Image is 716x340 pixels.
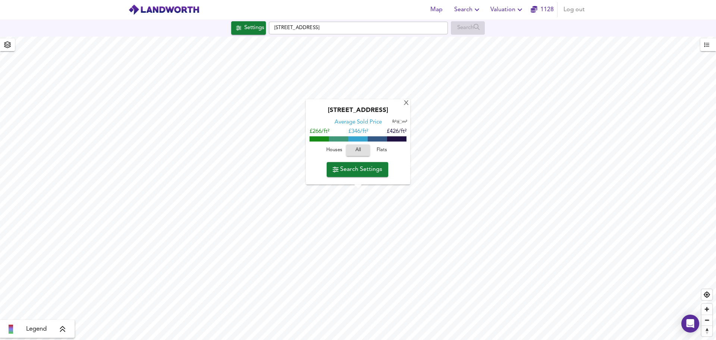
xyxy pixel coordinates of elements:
span: Zoom out [701,315,712,325]
span: Map [427,4,445,15]
button: Zoom in [701,304,712,315]
button: Search Settings [327,162,388,177]
button: Search [451,2,484,17]
span: Reset bearing to north [701,326,712,336]
a: 1128 [531,4,554,15]
span: Search [454,4,481,15]
button: 1128 [530,2,554,17]
span: £426/ft² [387,129,406,135]
div: X [403,100,409,107]
button: Settings [231,21,266,35]
button: Valuation [487,2,527,17]
span: Log out [563,4,585,15]
button: Map [424,2,448,17]
span: Search Settings [333,164,382,175]
button: Reset bearing to north [701,325,712,336]
span: All [350,146,366,155]
div: Enable a Source before running a Search [451,21,485,35]
div: Open Intercom Messenger [681,315,699,333]
span: Houses [324,146,344,155]
img: logo [128,4,200,15]
button: Log out [560,2,588,17]
button: Flats [370,145,394,156]
input: Enter a location... [269,22,448,34]
span: Flats [372,146,392,155]
div: Click to configure Search Settings [231,21,266,35]
button: All [346,145,370,156]
button: Find my location [701,289,712,300]
div: [STREET_ADDRESS] [310,107,406,119]
button: Houses [322,145,346,156]
div: Settings [244,23,264,33]
span: Legend [26,325,47,334]
span: £ 346/ft² [348,129,368,135]
span: £266/ft² [310,129,329,135]
button: Zoom out [701,315,712,325]
div: Average Sold Price [335,119,382,127]
span: ft² [392,120,396,124]
span: m² [402,120,407,124]
span: Valuation [490,4,524,15]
